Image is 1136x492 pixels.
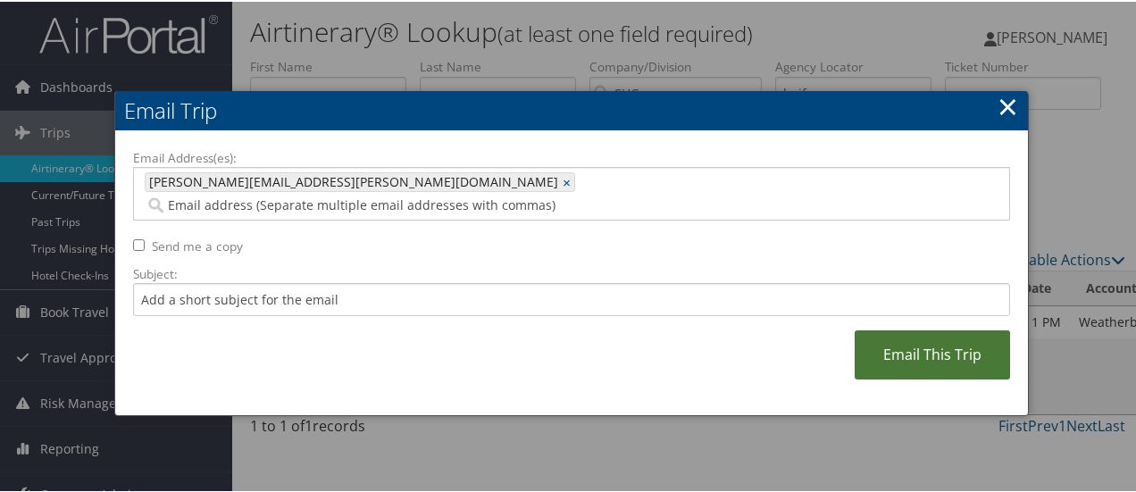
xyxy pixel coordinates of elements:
[998,87,1018,122] a: ×
[146,171,558,189] span: [PERSON_NAME][EMAIL_ADDRESS][PERSON_NAME][DOMAIN_NAME]
[133,263,1010,281] label: Subject:
[145,195,729,213] input: Email address (Separate multiple email addresses with commas)
[115,89,1028,129] h2: Email Trip
[152,236,243,254] label: Send me a copy
[563,171,574,189] a: ×
[855,329,1010,378] a: Email This Trip
[133,281,1010,314] input: Add a short subject for the email
[133,147,1010,165] label: Email Address(es):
